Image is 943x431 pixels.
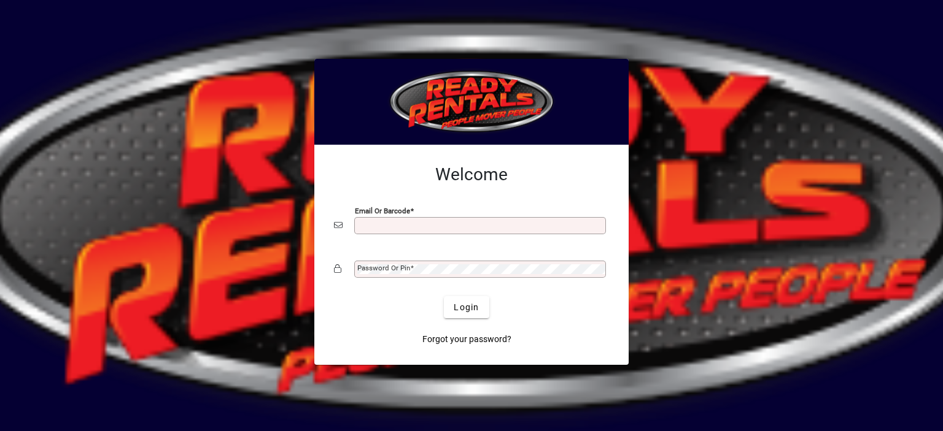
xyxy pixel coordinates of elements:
[417,328,516,350] a: Forgot your password?
[422,333,511,346] span: Forgot your password?
[454,301,479,314] span: Login
[357,264,410,272] mat-label: Password or Pin
[334,164,609,185] h2: Welcome
[355,207,410,215] mat-label: Email or Barcode
[444,296,489,318] button: Login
